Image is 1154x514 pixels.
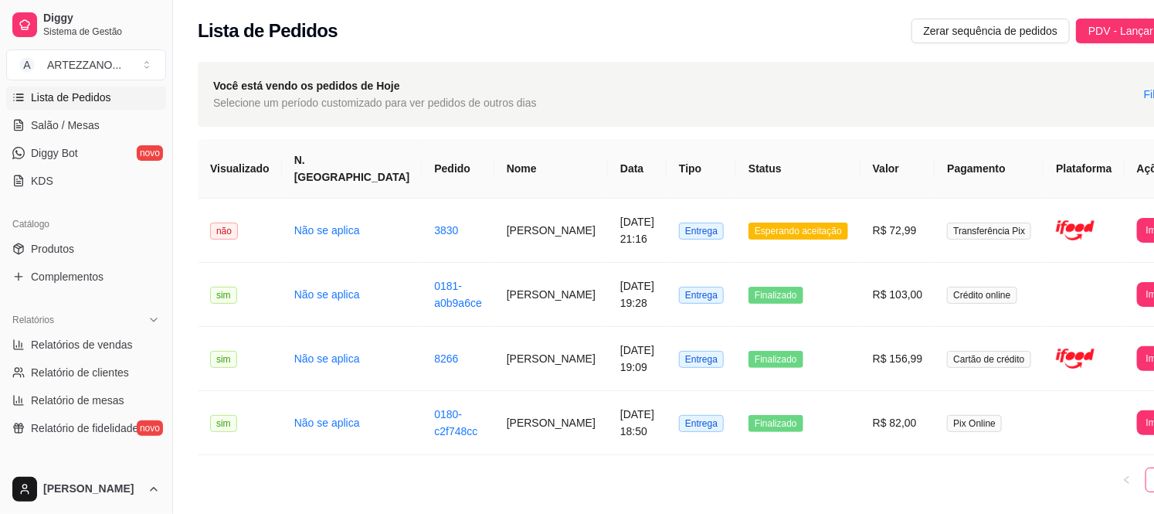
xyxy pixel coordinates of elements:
span: Entrega [679,415,724,432]
button: Zerar sequência de pedidos [911,19,1071,43]
a: DiggySistema de Gestão [6,6,166,43]
td: [DATE] 19:28 [608,263,667,327]
a: Não se aplica [294,417,360,429]
span: Diggy [43,12,160,26]
th: N. [GEOGRAPHIC_DATA] [282,139,423,199]
span: Cartão de crédito [947,351,1030,368]
span: Relatórios [12,314,54,326]
td: [DATE] 21:16 [608,199,667,263]
span: Lista de Pedidos [31,90,111,105]
div: Catálogo [6,212,166,237]
a: Relatórios de vendas [6,332,166,357]
span: Produtos [31,241,74,257]
a: Não se aplica [294,224,360,237]
a: Complementos [6,264,166,289]
a: 8266 [434,352,458,365]
button: Select a team [6,49,166,80]
span: Zerar sequência de pedidos [924,22,1058,39]
span: Selecione um período customizado para ver pedidos de outros dias [213,94,537,111]
th: Visualizado [198,139,282,199]
span: Complementos [31,269,104,284]
span: Entrega [679,287,724,304]
img: ifood [1056,339,1095,378]
a: 0180-c2f748cc [434,408,477,437]
th: Pedido [422,139,494,199]
h2: Lista de Pedidos [198,19,338,43]
span: Finalizado [748,415,803,432]
a: Relatório de clientes [6,360,166,385]
th: Status [736,139,860,199]
strong: Você está vendo os pedidos de Hoje [213,80,400,92]
button: [PERSON_NAME] [6,471,166,508]
a: Não se aplica [294,352,360,365]
td: R$ 72,99 [860,199,935,263]
a: Relatório de mesas [6,388,166,413]
span: sim [210,351,237,368]
span: sim [210,415,237,432]
span: Relatório de mesas [31,393,124,408]
div: Gerenciar [6,459,166,484]
span: Diggy Bot [31,145,78,161]
td: [PERSON_NAME] [494,199,608,263]
span: sim [210,287,237,304]
span: Finalizado [748,351,803,368]
span: KDS [31,173,53,189]
span: Transferência Pix [947,223,1031,240]
th: Nome [494,139,608,199]
a: KDS [6,168,166,193]
a: 0181-a0b9a6ce [434,280,482,309]
a: Relatório de fidelidadenovo [6,416,166,441]
th: Tipo [667,139,736,199]
td: [PERSON_NAME] [494,263,608,327]
th: Pagamento [935,139,1044,199]
a: Lista de Pedidos [6,85,166,110]
th: Plataforma [1044,139,1124,199]
td: R$ 103,00 [860,263,935,327]
span: Entrega [679,223,724,240]
a: 3830 [434,224,458,237]
span: Entrega [679,351,724,368]
span: Pix Online [947,415,1002,432]
span: Esperando aceitação [748,223,848,240]
td: [PERSON_NAME] [494,391,608,455]
td: [DATE] 18:50 [608,391,667,455]
td: R$ 156,99 [860,327,935,391]
th: Data [608,139,667,199]
span: Relatório de fidelidade [31,420,138,436]
a: Diggy Botnovo [6,141,166,165]
td: R$ 82,00 [860,391,935,455]
img: diggy [1056,275,1095,314]
th: Valor [860,139,935,199]
span: não [210,223,238,240]
span: A [19,57,35,73]
a: Salão / Mesas [6,113,166,138]
span: Sistema de Gestão [43,26,160,38]
span: Relatório de clientes [31,365,129,380]
a: Produtos [6,237,166,261]
span: Crédito online [947,287,1017,304]
img: ifood [1056,211,1095,250]
div: ARTEZZANO ... [47,57,121,73]
td: [DATE] 19:09 [608,327,667,391]
a: Não se aplica [294,288,360,301]
span: Salão / Mesas [31,117,100,133]
img: diggy [1056,403,1095,442]
span: Finalizado [748,287,803,304]
span: Relatórios de vendas [31,337,133,352]
td: [PERSON_NAME] [494,327,608,391]
span: [PERSON_NAME] [43,482,141,496]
